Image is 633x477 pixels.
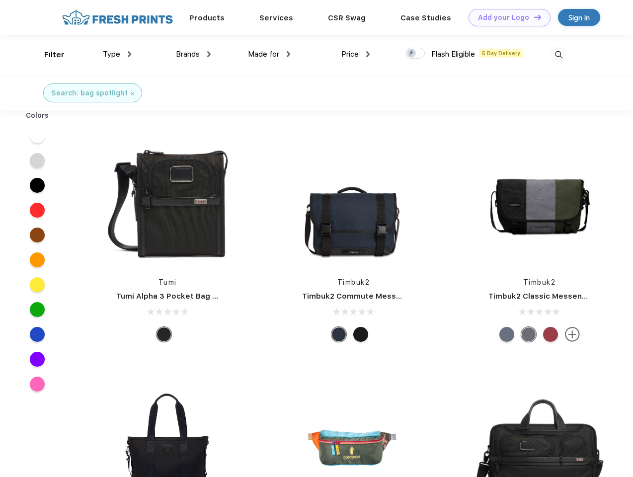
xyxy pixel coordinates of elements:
div: Eco Lightbeam [499,327,514,342]
a: Timbuk2 [337,278,370,286]
img: dropdown.png [366,51,370,57]
img: dropdown.png [287,51,290,57]
span: Price [341,50,359,59]
span: Brands [176,50,200,59]
img: func=resize&h=266 [287,135,419,267]
div: Eco Army Pop [521,327,536,342]
a: Timbuk2 Classic Messenger Bag [488,292,612,301]
a: Timbuk2 Commute Messenger Bag [302,292,435,301]
a: Tumi [158,278,177,286]
div: Filter [44,49,65,61]
a: Products [189,13,225,22]
a: Timbuk2 [523,278,556,286]
div: Eco Bookish [543,327,558,342]
div: Sign in [568,12,590,23]
div: Add your Logo [478,13,529,22]
img: func=resize&h=266 [101,135,234,267]
a: Sign in [558,9,600,26]
div: Eco Nautical [331,327,346,342]
span: Type [103,50,120,59]
img: filter_cancel.svg [131,92,134,95]
div: Colors [18,110,57,121]
a: Tumi Alpha 3 Pocket Bag Small [116,292,233,301]
img: DT [534,14,541,20]
img: fo%20logo%202.webp [59,9,176,26]
span: Flash Eligible [431,50,475,59]
div: Black [157,327,171,342]
div: Eco Black [353,327,368,342]
span: 5 Day Delivery [479,49,523,58]
div: Search: bag spotlight [51,88,128,98]
img: desktop_search.svg [551,47,567,63]
img: more.svg [565,327,580,342]
img: func=resize&h=266 [474,135,606,267]
span: Made for [248,50,279,59]
img: dropdown.png [207,51,211,57]
img: dropdown.png [128,51,131,57]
